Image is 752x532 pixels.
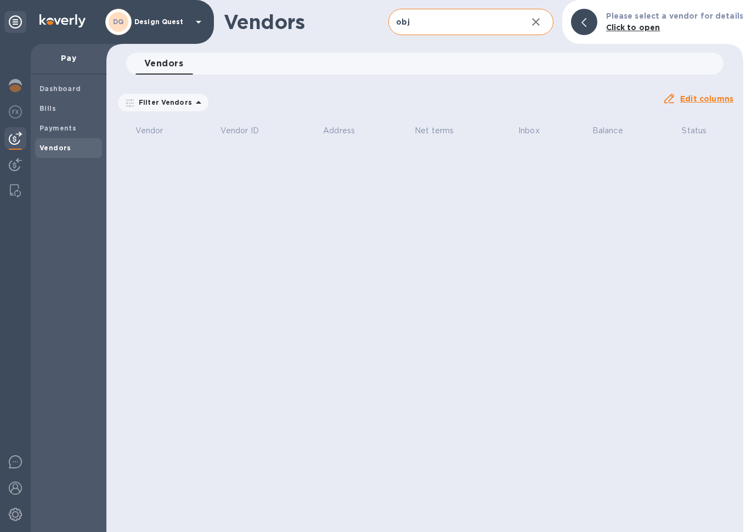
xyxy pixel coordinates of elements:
[4,11,26,33] div: Unpin categories
[415,125,454,137] p: Net terms
[134,18,189,26] p: Design Quest
[606,12,743,20] b: Please select a vendor for details
[220,125,273,137] span: Vendor ID
[144,56,183,71] span: Vendors
[592,125,637,137] span: Balance
[518,125,554,137] span: Inbox
[9,105,22,118] img: Foreign exchange
[680,94,733,103] u: Edit columns
[224,10,388,33] h1: Vendors
[39,14,86,27] img: Logo
[415,125,468,137] span: Net terms
[39,144,71,152] b: Vendors
[39,53,98,64] p: Pay
[135,125,163,137] p: Vendor
[39,104,56,112] b: Bills
[682,125,706,137] p: Status
[592,125,623,137] p: Balance
[135,125,178,137] span: Vendor
[518,125,540,137] p: Inbox
[606,23,660,32] b: Click to open
[113,18,124,26] b: DQ
[39,84,81,93] b: Dashboard
[323,125,355,137] p: Address
[134,98,192,107] p: Filter Vendors
[220,125,259,137] p: Vendor ID
[39,124,76,132] b: Payments
[323,125,369,137] span: Address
